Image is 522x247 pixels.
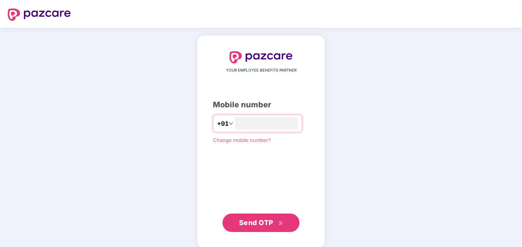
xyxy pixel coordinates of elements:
[229,121,233,126] span: down
[217,119,229,129] span: +91
[213,137,271,143] a: Change mobile number?
[213,99,309,111] div: Mobile number
[239,219,273,227] span: Send OTP
[226,67,296,73] span: YOUR EMPLOYEE BENEFITS PARTNER
[278,221,283,226] span: double-right
[229,51,293,63] img: logo
[223,214,299,232] button: Send OTPdouble-right
[8,8,71,21] img: logo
